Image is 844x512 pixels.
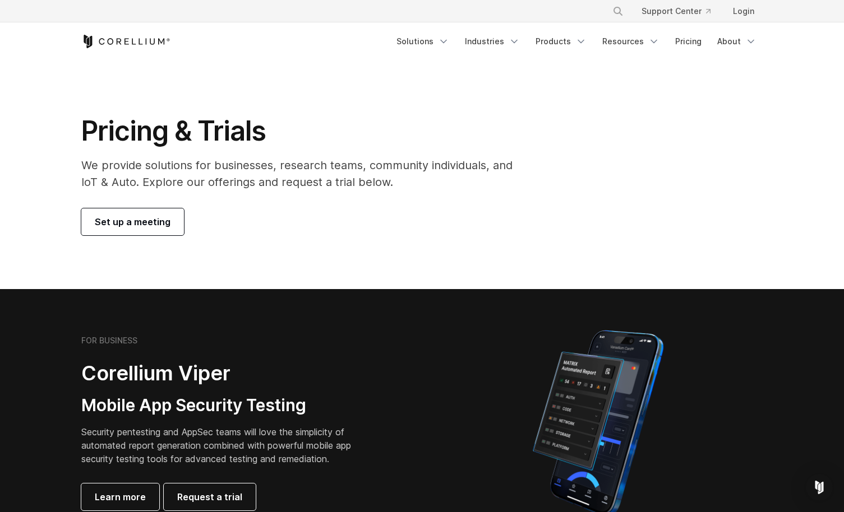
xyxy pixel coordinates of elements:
[81,361,368,386] h2: Corellium Viper
[711,31,763,52] a: About
[724,1,763,21] a: Login
[81,35,170,48] a: Corellium Home
[177,490,242,504] span: Request a trial
[529,31,593,52] a: Products
[81,483,159,510] a: Learn more
[608,1,628,21] button: Search
[806,474,833,501] div: Open Intercom Messenger
[164,483,256,510] a: Request a trial
[81,336,137,346] h6: FOR BUSINESS
[668,31,708,52] a: Pricing
[95,490,146,504] span: Learn more
[81,157,528,190] p: We provide solutions for businesses, research teams, community individuals, and IoT & Auto. Explo...
[390,31,763,52] div: Navigation Menu
[599,1,763,21] div: Navigation Menu
[95,215,170,229] span: Set up a meeting
[81,395,368,416] h3: Mobile App Security Testing
[81,425,368,466] p: Security pentesting and AppSec teams will love the simplicity of automated report generation comb...
[633,1,720,21] a: Support Center
[596,31,666,52] a: Resources
[81,208,184,235] a: Set up a meeting
[458,31,527,52] a: Industries
[81,114,528,148] h1: Pricing & Trials
[390,31,456,52] a: Solutions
